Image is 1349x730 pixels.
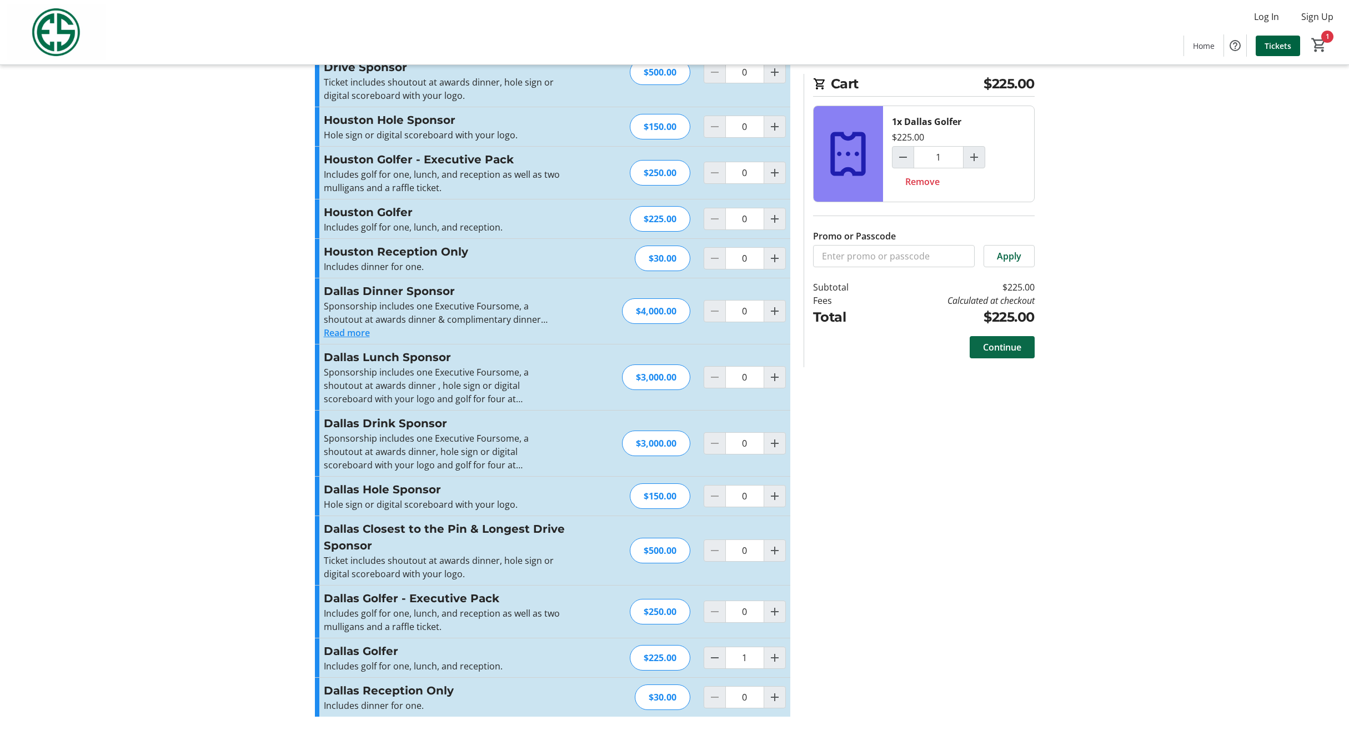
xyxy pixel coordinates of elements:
[630,206,690,232] div: $225.00
[725,116,764,138] input: Houston Hole Sponsor Quantity
[324,349,566,366] h3: Dallas Lunch Sponsor
[630,538,690,563] div: $500.00
[630,599,690,624] div: $250.00
[630,160,690,186] div: $250.00
[324,76,566,102] p: Ticket includes shoutout at awards dinner, hole sign or digital scoreboard with your logo.
[324,682,566,699] h3: Dallas Reception Only
[324,521,566,554] h3: Dallas Closest to the Pin & Longest Drive Sponsor
[725,61,764,83] input: Houston Closest to the Pin & Longest Drive Sponsor Quantity
[1301,10,1333,23] span: Sign Up
[725,247,764,269] input: Houston Reception Only Quantity
[324,554,566,581] p: Ticket includes shoutout at awards dinner, hole sign or digital scoreboard with your logo.
[905,175,940,188] span: Remove
[324,221,566,234] p: Includes golf for one, lunch, and reception.
[324,643,566,659] h3: Dallas Golfer
[997,249,1021,263] span: Apply
[630,645,690,671] div: $225.00
[983,341,1021,354] span: Continue
[324,481,566,498] h3: Dallas Hole Sponsor
[622,364,690,390] div: $3,000.00
[635,684,690,710] div: $30.00
[1265,40,1291,52] span: Tickets
[725,539,764,562] input: Dallas Closest to the Pin & Longest Drive Sponsor Quantity
[725,647,764,669] input: Dallas Golfer Quantity
[764,647,785,668] button: Increment by one
[635,246,690,271] div: $30.00
[764,433,785,454] button: Increment by one
[1256,36,1300,56] a: Tickets
[764,116,785,137] button: Increment by one
[813,245,975,267] input: Enter promo or passcode
[1224,34,1246,57] button: Help
[764,248,785,269] button: Increment by one
[964,147,985,168] button: Increment by one
[764,486,785,507] button: Increment by one
[324,128,566,142] p: Hole sign or digital scoreboard with your logo.
[914,146,964,168] input: Dallas Golfer Quantity
[622,298,690,324] div: $4,000.00
[630,483,690,509] div: $150.00
[324,112,566,128] h3: Houston Hole Sponsor
[704,647,725,668] button: Decrement by one
[630,114,690,139] div: $150.00
[324,699,566,712] p: Includes dinner for one.
[324,204,566,221] h3: Houston Golfer
[324,366,566,406] p: Sponsorship includes one Executive Foursome, a shoutout at awards dinner , hole sign or digital s...
[1254,10,1279,23] span: Log In
[1245,8,1288,26] button: Log In
[764,208,785,229] button: Increment by one
[324,607,566,633] p: Includes golf for one, lunch, and reception as well as two mulligans and a raffle ticket.
[813,281,877,294] td: Subtotal
[622,431,690,456] div: $3,000.00
[324,283,566,299] h3: Dallas Dinner Sponsor
[324,498,566,511] p: Hole sign or digital scoreboard with your logo.
[813,307,877,327] td: Total
[877,281,1034,294] td: $225.00
[324,299,566,326] p: Sponsorship includes one Executive Foursome, a shoutout at awards dinner & complimentary dinner a...
[764,162,785,183] button: Increment by one
[725,162,764,184] input: Houston Golfer - Executive Pack Quantity
[892,171,953,193] button: Remove
[324,151,566,168] h3: Houston Golfer - Executive Pack
[725,686,764,708] input: Dallas Reception Only Quantity
[1292,8,1342,26] button: Sign Up
[813,74,1035,97] h2: Cart
[324,168,566,194] p: Includes golf for one, lunch, and reception as well as two mulligans and a raffle ticket.
[725,366,764,388] input: Dallas Lunch Sponsor Quantity
[1193,40,1215,52] span: Home
[725,300,764,322] input: Dallas Dinner Sponsor Quantity
[725,432,764,454] input: Dallas Drink Sponsor Quantity
[892,131,924,144] div: $225.00
[764,367,785,388] button: Increment by one
[324,260,566,273] p: Includes dinner for one.
[813,229,896,243] label: Promo or Passcode
[984,74,1035,94] span: $225.00
[324,659,566,673] p: Includes golf for one, lunch, and reception.
[7,4,106,60] img: Evans Scholars Foundation's Logo
[725,601,764,623] input: Dallas Golfer - Executive Pack Quantity
[324,326,370,339] button: Read more
[1184,36,1223,56] a: Home
[984,245,1035,267] button: Apply
[892,147,914,168] button: Decrement by one
[813,294,877,307] td: Fees
[764,601,785,622] button: Increment by one
[324,415,566,432] h3: Dallas Drink Sponsor
[324,590,566,607] h3: Dallas Golfer - Executive Pack
[764,301,785,322] button: Increment by one
[764,540,785,561] button: Increment by one
[725,485,764,507] input: Dallas Hole Sponsor Quantity
[877,307,1034,327] td: $225.00
[1309,35,1329,55] button: Cart
[630,59,690,85] div: $500.00
[725,208,764,230] input: Houston Golfer Quantity
[970,336,1035,358] button: Continue
[324,243,566,260] h3: Houston Reception Only
[324,432,566,472] p: Sponsorship includes one Executive Foursome, a shoutout at awards dinner, hole sign or digital sc...
[764,687,785,708] button: Increment by one
[764,62,785,83] button: Increment by one
[892,115,961,128] div: 1x Dallas Golfer
[877,294,1034,307] td: Calculated at checkout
